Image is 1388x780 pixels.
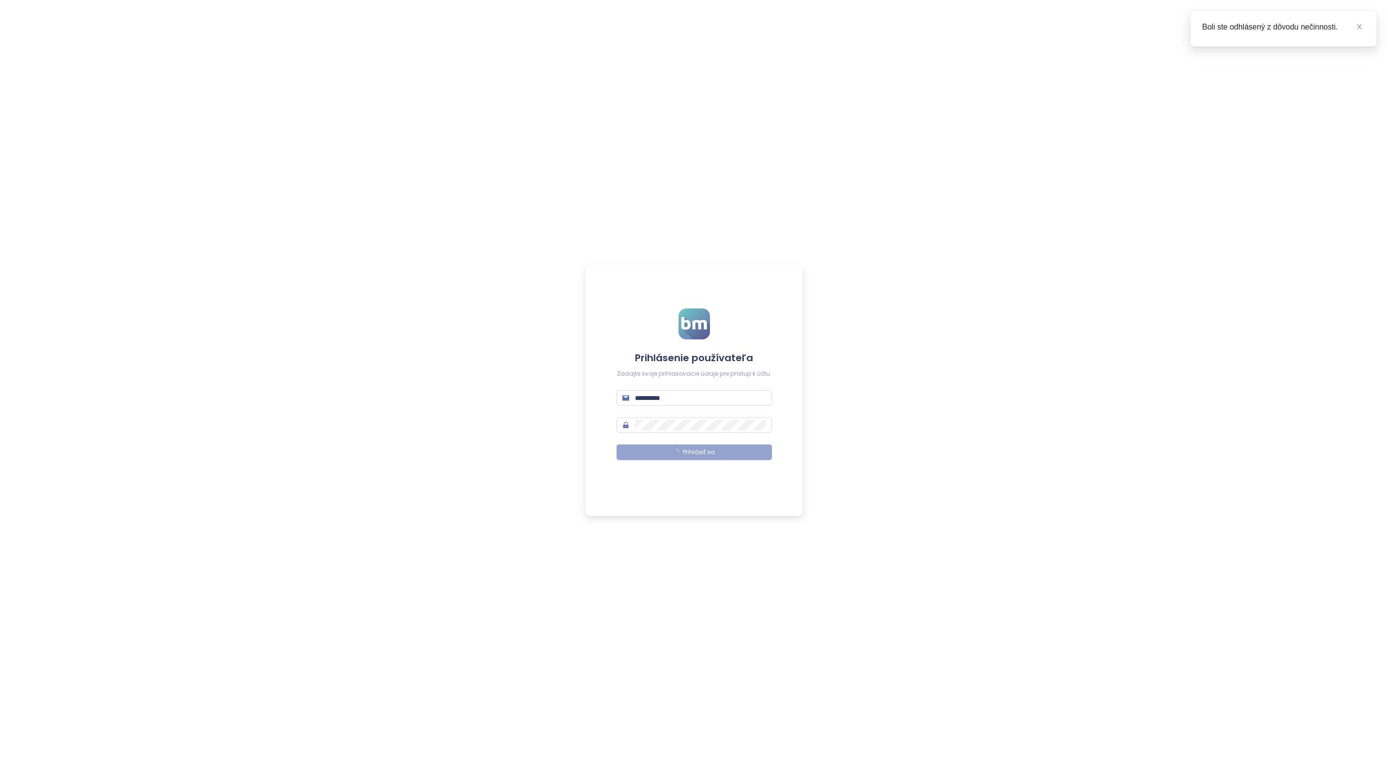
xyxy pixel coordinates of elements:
[617,351,772,365] h4: Prihlásenie používateľa
[1356,23,1363,30] span: close
[622,395,629,401] span: mail
[617,369,772,379] div: Zadajte svoje prihlasovacie údaje pre prístup k účtu.
[622,422,629,428] span: lock
[673,449,679,455] span: loading
[679,308,710,339] img: logo
[617,444,772,460] button: Prihlásiť sa
[683,448,715,457] span: Prihlásiť sa
[1202,21,1365,33] div: Boli ste odhlásený z dôvodu nečinnosti.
